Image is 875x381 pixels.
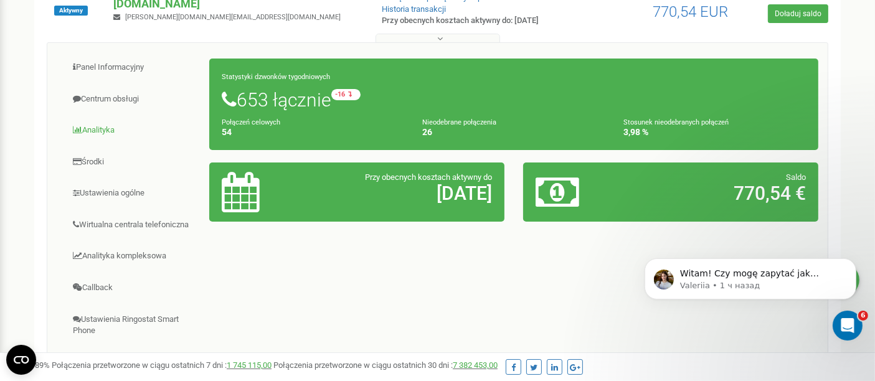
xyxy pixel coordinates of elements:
small: Stosunek nieodebranych połączeń [623,118,729,126]
button: Open CMP widget [6,345,36,375]
h2: [DATE] [318,183,491,204]
h4: 54 [222,128,404,137]
a: 1 745 115,00 [227,360,272,370]
small: -16 [331,89,361,100]
a: Historia transakcji [382,4,446,14]
a: Ustawienia ogólne [57,178,210,209]
span: Saldo [786,172,806,182]
iframe: Intercom notifications сообщение [626,232,875,347]
span: [PERSON_NAME][DOMAIN_NAME][EMAIL_ADDRESS][DOMAIN_NAME] [125,13,341,21]
span: 770,54 EUR [653,3,728,21]
small: Nieodebrane połączenia [422,118,496,126]
a: Doładuj saldo [768,4,828,23]
p: Przy obecnych kosztach aktywny do: [DATE] [382,15,563,27]
span: Aktywny [54,6,88,16]
a: Analityka [57,115,210,146]
h1: 653 łącznie [222,89,806,110]
small: Statystyki dzwonków tygodniowych [222,73,330,81]
a: Wirtualna centrala telefoniczna [57,210,210,240]
a: Callback [57,273,210,303]
span: Połączenia przetworzone w ciągu ostatnich 30 dni : [273,360,498,370]
small: Połączeń celowych [222,118,280,126]
a: Ustawienia Ringostat Smart Phone [57,304,210,346]
a: Centrum obsługi [57,84,210,115]
a: Środki [57,147,210,177]
span: Przy obecnych kosztach aktywny do [365,172,492,182]
span: Połączenia przetworzone w ciągu ostatnich 7 dni : [52,360,272,370]
h2: 770,54 € [632,183,806,204]
a: Panel Informacyjny [57,52,210,83]
iframe: Intercom live chat [833,311,863,341]
a: Integracja [57,347,210,378]
h4: 26 [422,128,605,137]
a: Analityka kompleksowa [57,241,210,271]
a: 7 382 453,00 [453,360,498,370]
h4: 3,98 % [623,128,806,137]
span: 6 [858,311,868,321]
